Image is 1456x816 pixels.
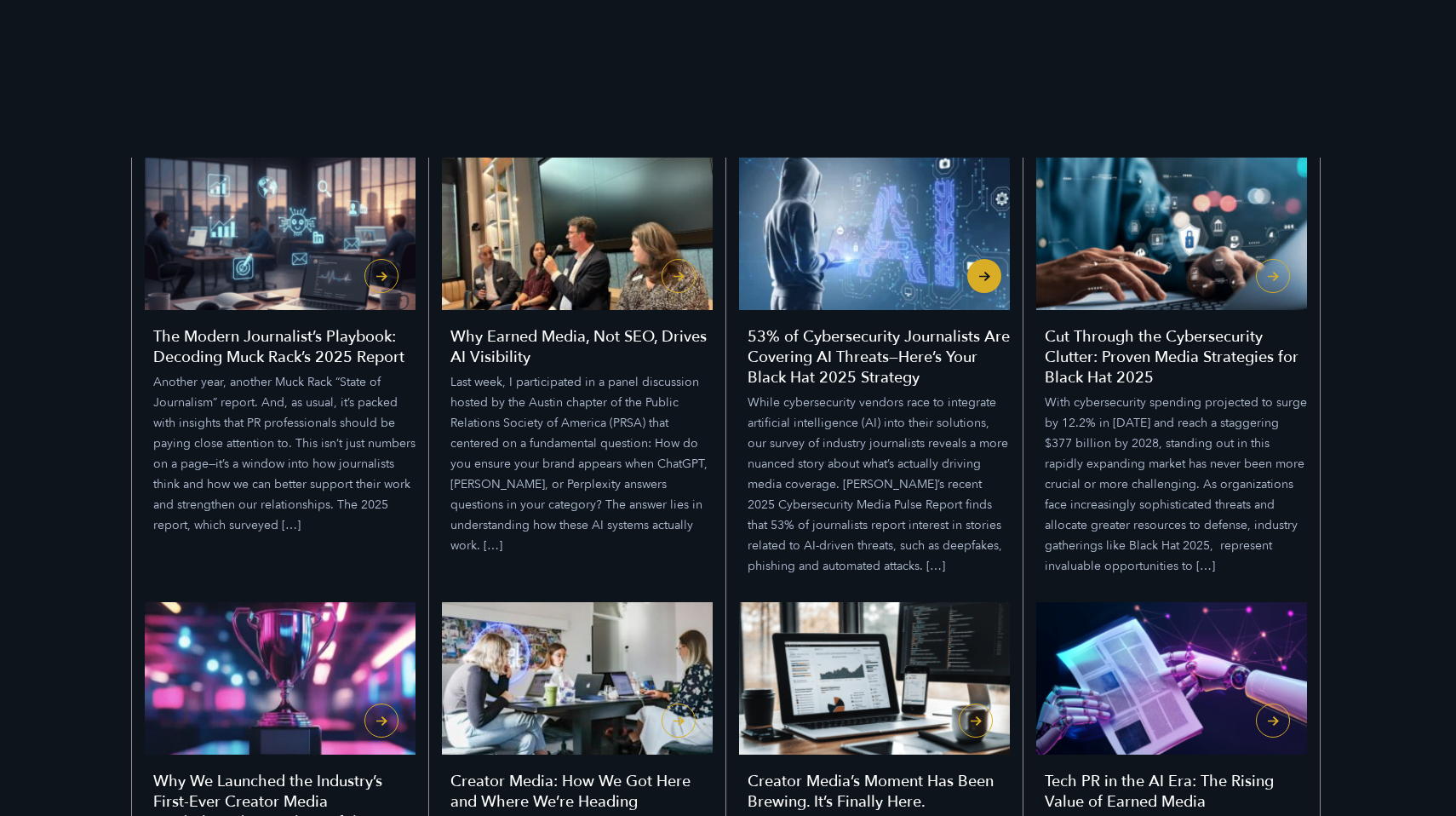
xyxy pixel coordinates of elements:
h4: Tech PR in the AI Era: The Rising Value of Earned Media [1045,772,1307,813]
p: Last week, I participated in a panel discussion hosted by the Austin chapter of the Public Relati... [450,372,713,556]
h4: Cut Through the Cybersecurity Clutter: Proven Media Strategies for Black Hat 2025 [1045,327,1307,388]
h4: Creator Media: How We Got Here and Where We’re Heading [450,772,713,813]
a: 53% of Cybersecurity Journalists Are Covering AI Threats—Here’s Your Black Hat 2025 Strategy [739,158,1010,602]
img: 53% of Cybersecurity Journalists Are Covering AI Threats—Here’s Your Black Hat 2025 Strategy [739,158,1010,310]
h4: Why Earned Media, Not SEO, Drives AI Visibility [450,327,713,368]
a: Why Earned Media, Not SEO, Drives AI Visibility [442,158,713,582]
img: Creator Media: How We Got Here and Where We’re Heading [442,602,713,755]
img: Creator Media’s Moment Has Been Brewing. It’s Finally Here. [739,602,1010,755]
a: The Modern Journalist’s Playbook: Decoding Muck Rack’s 2025 Report [145,158,416,561]
a: Cut Through the Cybersecurity Clutter: Proven Media Strategies for Black Hat 2025 [1036,158,1307,602]
h4: Creator Media’s Moment Has Been Brewing. It’s Finally Here. [748,772,1010,813]
img: Cut Through the Cybersecurity Clutter: Proven Media Strategies for Black Hat 2025 [1036,158,1307,310]
img: Why Earned Media, Not SEO, Drives AI Visibility [442,158,713,310]
p: Another year, another Muck Rack “State of Journalism” report. And, as usual, it’s packed with ins... [153,372,416,536]
img: Tech PR in the AI Era: The Rising Value of Earned Media [1036,602,1307,755]
img: The Modern Journalist’s Playbook: Decoding Muck Rack’s 2025 Report [145,158,416,310]
h4: 53% of Cybersecurity Journalists Are Covering AI Threats—Here’s Your Black Hat 2025 Strategy [748,327,1010,388]
p: With cybersecurity spending projected to surge by 12.2% in [DATE] and reach a staggering $377 bil... [1045,393,1307,577]
img: Why We Launched the Industry’s First-Ever Creator Media Leaderboard: A Ranking of the Top Indepen... [145,602,416,755]
p: While cybersecurity vendors race to integrate artificial intelligence (AI) into their solutions, ... [748,393,1010,577]
h4: The Modern Journalist’s Playbook: Decoding Muck Rack’s 2025 Report [153,327,416,368]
